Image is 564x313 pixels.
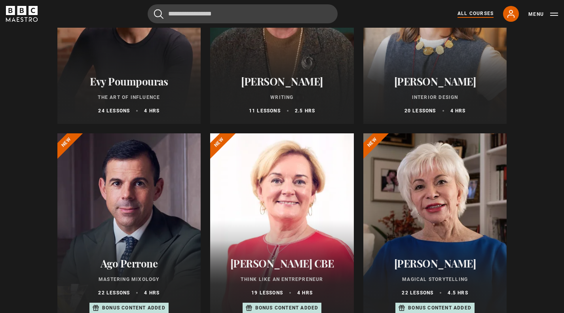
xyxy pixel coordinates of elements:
p: 4.5 hrs [448,289,468,296]
p: 4 hrs [450,107,466,114]
p: Bonus content added [255,304,319,311]
p: 4 hrs [297,289,313,296]
h2: [PERSON_NAME] [373,75,498,87]
p: 2.5 hrs [295,107,315,114]
h2: [PERSON_NAME] [373,257,498,269]
p: 11 lessons [249,107,281,114]
p: Writing [220,94,344,101]
p: 22 lessons [402,289,433,296]
button: Toggle navigation [528,10,558,18]
h2: Evy Poumpouras [67,75,192,87]
p: Think Like an Entrepreneur [220,276,344,283]
button: Submit the search query [154,9,163,19]
p: 4 hrs [144,289,160,296]
p: Magical Storytelling [373,276,498,283]
p: The Art of Influence [67,94,192,101]
h2: [PERSON_NAME] [220,75,344,87]
p: Bonus content added [408,304,471,311]
svg: BBC Maestro [6,6,38,22]
p: 24 lessons [98,107,130,114]
h2: [PERSON_NAME] CBE [220,257,344,269]
p: Interior Design [373,94,498,101]
p: Bonus content added [102,304,165,311]
a: All Courses [458,10,494,18]
p: Mastering Mixology [67,276,192,283]
p: 19 lessons [251,289,283,296]
p: 20 lessons [404,107,436,114]
p: 22 lessons [98,289,130,296]
h2: Ago Perrone [67,257,192,269]
p: 4 hrs [144,107,160,114]
input: Search [148,4,338,23]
